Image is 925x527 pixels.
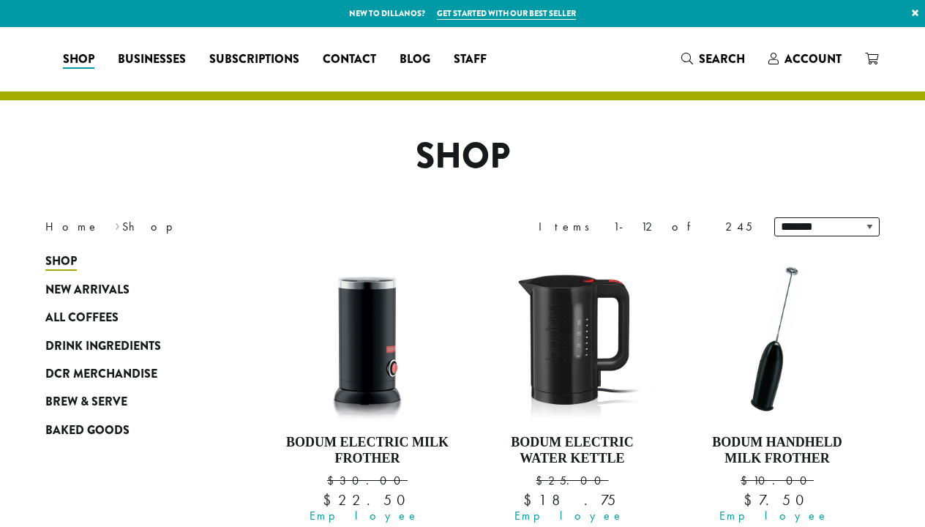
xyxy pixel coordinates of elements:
a: Shop [51,48,106,71]
span: Contact [323,51,376,69]
span: › [115,213,120,236]
a: New Arrivals [45,276,221,304]
a: Shop [45,247,221,275]
span: All Coffees [45,309,119,327]
bdi: 22.50 [323,490,411,509]
a: Get started with our best seller [437,7,576,20]
span: $ [744,490,759,509]
img: DP3955.01.png [488,255,656,423]
span: DCR Merchandise [45,365,157,384]
span: $ [523,490,539,509]
bdi: 7.50 [744,490,810,509]
span: New Arrivals [45,281,130,299]
bdi: 30.00 [327,473,408,488]
bdi: 18.75 [523,490,621,509]
div: Items 1-12 of 245 [539,218,752,236]
span: $ [536,473,548,488]
span: Brew & Serve [45,393,127,411]
a: All Coffees [45,304,221,332]
a: Staff [442,48,498,71]
h4: Bodum Electric Water Kettle [488,435,656,466]
span: Subscriptions [209,51,299,69]
img: DP3954.01-002.png [283,255,452,423]
a: Home [45,219,100,234]
a: Baked Goods [45,416,221,444]
span: Blog [400,51,430,69]
a: Drink Ingredients [45,332,221,359]
span: $ [327,473,340,488]
h1: Shop [34,135,891,178]
span: Shop [63,51,94,69]
span: Baked Goods [45,422,130,440]
a: Search [670,47,757,71]
img: DP3927.01-002.png [693,255,861,423]
bdi: 25.00 [536,473,608,488]
h4: Bodum Electric Milk Frother [283,435,452,466]
span: Account [784,51,842,67]
a: DCR Merchandise [45,360,221,388]
h4: Bodum Handheld Milk Frother [693,435,861,466]
span: Shop [45,253,77,271]
nav: Breadcrumb [45,218,441,236]
span: $ [323,490,338,509]
span: Search [699,51,745,67]
bdi: 10.00 [741,473,814,488]
span: $ [741,473,753,488]
a: Brew & Serve [45,388,221,416]
span: Drink Ingredients [45,337,161,356]
span: Businesses [118,51,186,69]
span: Staff [454,51,487,69]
